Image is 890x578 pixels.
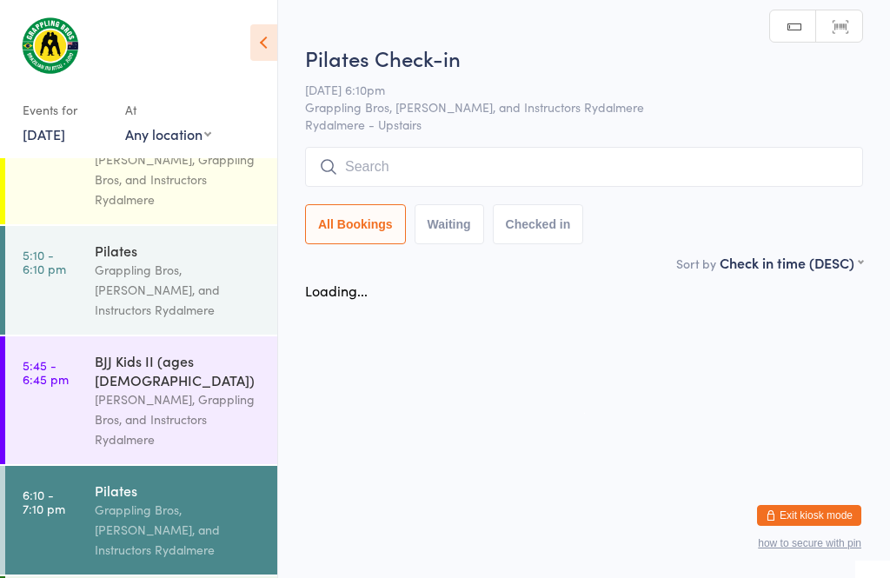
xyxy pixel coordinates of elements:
img: Grappling Bros Rydalmere [17,13,83,78]
div: Grappling Bros, [PERSON_NAME], and Instructors Rydalmere [95,500,262,560]
a: 5:45 -6:45 pmBJJ Kids II (ages [DEMOGRAPHIC_DATA])[PERSON_NAME], Grappling Bros, and Instructors ... [5,336,277,464]
div: Events for [23,96,108,124]
div: Any location [125,124,211,143]
button: how to secure with pin [758,537,861,549]
label: Sort by [676,255,716,272]
input: Search [305,147,863,187]
span: Rydalmere - Upstairs [305,116,863,133]
time: 6:10 - 7:10 pm [23,488,65,515]
div: Check in time (DESC) [720,253,863,272]
span: Grappling Bros, [PERSON_NAME], and Instructors Rydalmere [305,98,836,116]
span: [DATE] 6:10pm [305,81,836,98]
button: Exit kiosk mode [757,505,861,526]
button: Waiting [415,204,484,244]
div: Pilates [95,481,262,500]
div: Pilates [95,241,262,260]
time: 5:45 - 6:45 pm [23,358,69,386]
div: [PERSON_NAME], Grappling Bros, and Instructors Rydalmere [95,389,262,449]
div: At [125,96,211,124]
h2: Pilates Check-in [305,43,863,72]
div: [PERSON_NAME], Grappling Bros, and Instructors Rydalmere [95,149,262,209]
time: 5:10 - 6:10 pm [23,248,66,276]
a: 6:10 -7:10 pmPilatesGrappling Bros, [PERSON_NAME], and Instructors Rydalmere [5,466,277,575]
div: BJJ Kids II (ages [DEMOGRAPHIC_DATA]) [95,351,262,389]
button: Checked in [493,204,584,244]
a: 4:45 -5:45 pmBJJ Kids I (ages [DEMOGRAPHIC_DATA])[PERSON_NAME], Grappling Bros, and Instructors R... [5,96,277,224]
button: All Bookings [305,204,406,244]
a: 5:10 -6:10 pmPilatesGrappling Bros, [PERSON_NAME], and Instructors Rydalmere [5,226,277,335]
a: [DATE] [23,124,65,143]
div: Grappling Bros, [PERSON_NAME], and Instructors Rydalmere [95,260,262,320]
div: Loading... [305,281,368,300]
